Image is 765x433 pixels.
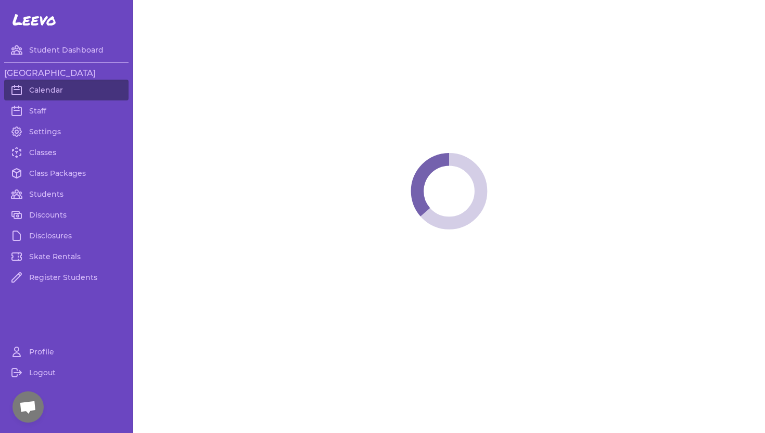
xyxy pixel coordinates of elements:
a: Disclosures [4,225,129,246]
a: Calendar [4,80,129,100]
a: Settings [4,121,129,142]
a: Staff [4,100,129,121]
a: Register Students [4,267,129,288]
a: Discounts [4,205,129,225]
h3: [GEOGRAPHIC_DATA] [4,67,129,80]
div: Open chat [12,391,44,423]
a: Logout [4,362,129,383]
a: Classes [4,142,129,163]
span: Leevo [12,10,56,29]
a: Skate Rentals [4,246,129,267]
a: Class Packages [4,163,129,184]
a: Profile [4,341,129,362]
a: Student Dashboard [4,40,129,60]
a: Students [4,184,129,205]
